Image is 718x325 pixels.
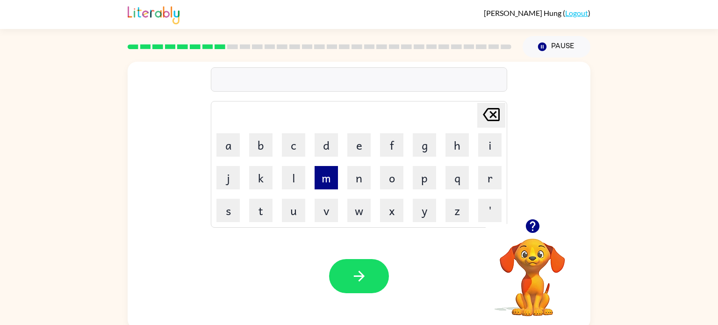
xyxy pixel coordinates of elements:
button: b [249,133,273,157]
button: u [282,199,305,222]
button: y [413,199,436,222]
button: m [315,166,338,189]
img: Literably [128,4,179,24]
button: z [445,199,469,222]
button: g [413,133,436,157]
button: p [413,166,436,189]
button: a [216,133,240,157]
button: t [249,199,273,222]
button: j [216,166,240,189]
a: Logout [565,8,588,17]
button: n [347,166,371,189]
button: h [445,133,469,157]
button: l [282,166,305,189]
button: f [380,133,403,157]
button: o [380,166,403,189]
button: r [478,166,502,189]
button: d [315,133,338,157]
button: k [249,166,273,189]
button: q [445,166,469,189]
button: s [216,199,240,222]
button: e [347,133,371,157]
button: x [380,199,403,222]
button: v [315,199,338,222]
button: ' [478,199,502,222]
button: w [347,199,371,222]
span: [PERSON_NAME] Hung [484,8,563,17]
button: i [478,133,502,157]
button: c [282,133,305,157]
video: Your browser must support playing .mp4 files to use Literably. Please try using another browser. [486,224,579,318]
div: ( ) [484,8,590,17]
button: Pause [523,36,590,58]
